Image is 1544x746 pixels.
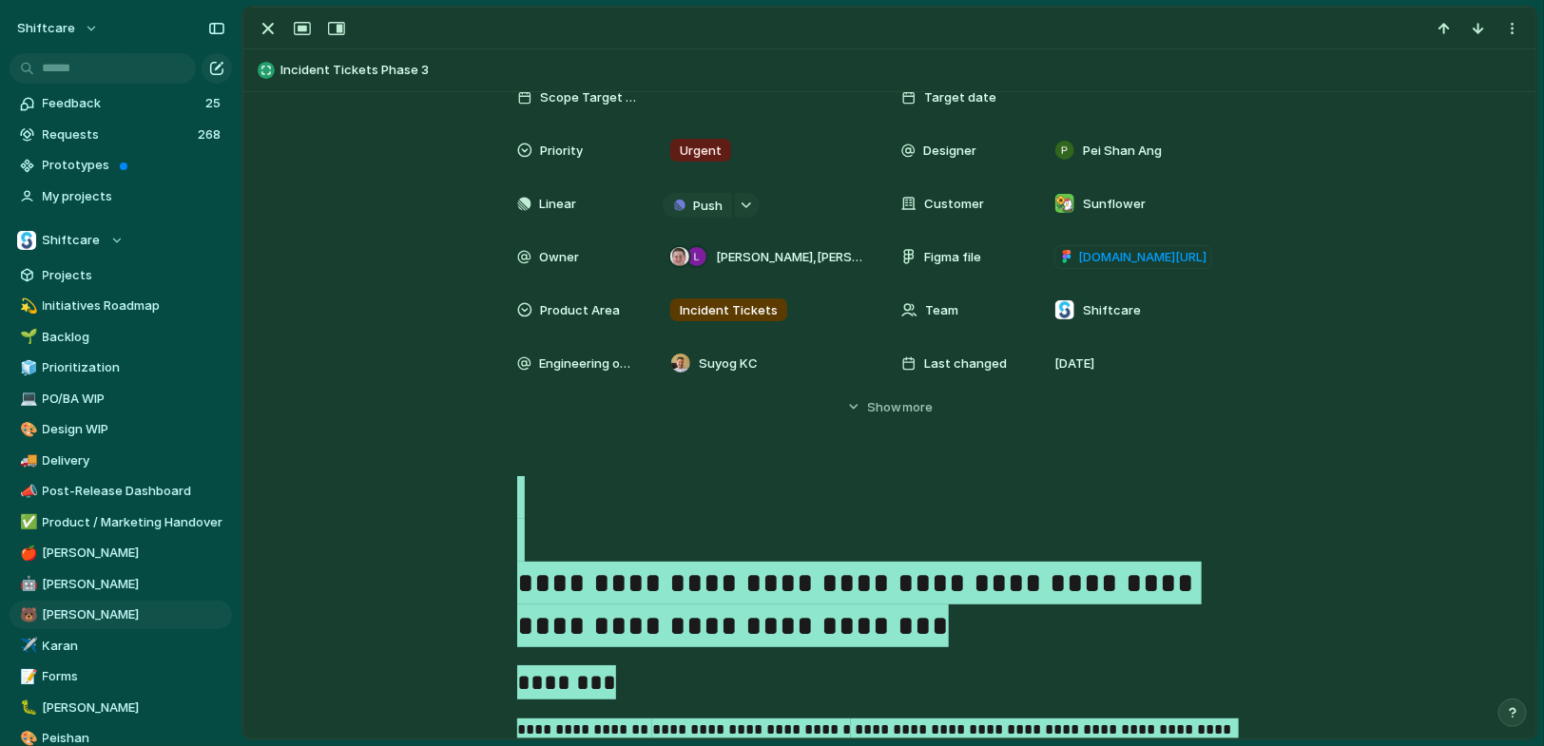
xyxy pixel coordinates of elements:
[17,19,75,38] span: shiftcare
[20,326,33,348] div: 🌱
[43,156,225,175] span: Prototypes
[17,513,36,532] button: ✅
[20,573,33,595] div: 🤖
[10,292,232,320] a: 💫Initiatives Roadmap
[43,187,225,206] span: My projects
[43,605,225,624] span: [PERSON_NAME]
[198,125,224,144] span: 268
[43,94,200,113] span: Feedback
[10,570,232,599] a: 🤖[PERSON_NAME]
[43,231,101,250] span: Shiftcare
[43,637,225,656] span: Karan
[43,667,225,686] span: Forms
[10,447,232,475] a: 🚚Delivery
[20,543,33,564] div: 🍎
[280,61,1528,80] span: Incident Tickets Phase 3
[20,388,33,410] div: 💻
[539,248,579,267] span: Owner
[10,226,232,255] button: Shiftcare
[17,575,36,594] button: 🤖
[10,385,232,413] a: 💻PO/BA WIP
[539,354,639,373] span: Engineering owner
[20,635,33,657] div: ✈️
[10,508,232,537] a: ✅Product / Marketing Handover
[17,390,36,409] button: 💻
[539,195,576,214] span: Linear
[9,13,108,44] button: shiftcare
[10,151,232,180] a: Prototypes
[20,511,33,533] div: ✅
[43,575,225,594] span: [PERSON_NAME]
[1083,301,1141,320] span: Shiftcare
[20,450,33,471] div: 🚚
[925,301,958,320] span: Team
[17,451,36,470] button: 🚚
[20,357,33,379] div: 🧊
[924,88,996,107] span: Target date
[10,694,232,722] a: 🐛[PERSON_NAME]
[903,398,934,417] span: more
[20,419,33,441] div: 🎨
[20,697,33,718] div: 🐛
[10,89,232,118] a: Feedback25
[10,601,232,629] a: 🐻[PERSON_NAME]
[10,415,232,444] a: 🎨Design WIP
[43,698,225,717] span: [PERSON_NAME]
[43,390,225,409] span: PO/BA WIP
[43,451,225,470] span: Delivery
[17,328,36,347] button: 🌱
[1083,142,1162,161] span: Pei Shan Ang
[10,662,232,691] a: 📝Forms
[17,482,36,501] button: 📣
[10,354,232,382] a: 🧊Prioritization
[868,398,902,417] span: Show
[1083,195,1146,214] span: Sunflower
[17,605,36,624] button: 🐻
[17,296,36,316] button: 💫
[20,666,33,688] div: 📝
[693,197,723,216] span: Push
[20,296,33,317] div: 💫
[1054,245,1212,270] a: [DOMAIN_NAME][URL]
[10,477,232,506] a: 📣Post-Release Dashboard
[1054,354,1094,373] span: [DATE]
[10,323,232,352] a: 🌱Backlog
[923,142,976,161] span: Designer
[10,632,232,660] a: ✈️Karan
[924,195,984,214] span: Customer
[1078,248,1206,267] span: [DOMAIN_NAME][URL]
[924,354,1007,373] span: Last changed
[680,142,722,161] span: Urgent
[17,544,36,563] button: 🍎
[43,513,225,532] span: Product / Marketing Handover
[20,604,33,626] div: 🐻
[10,539,232,567] a: 🍎[PERSON_NAME]
[20,481,33,503] div: 📣
[540,88,639,107] span: Scope Target Date
[43,328,225,347] span: Backlog
[252,55,1528,86] button: Incident Tickets Phase 3
[43,266,225,285] span: Projects
[699,354,758,373] span: Suyog KC
[205,94,224,113] span: 25
[43,420,225,439] span: Design WIP
[924,248,981,267] span: Figma file
[17,358,36,377] button: 🧊
[663,193,732,218] button: Push
[517,390,1263,424] button: Showmore
[716,248,862,267] span: [PERSON_NAME] , [PERSON_NAME]
[17,667,36,686] button: 📝
[17,420,36,439] button: 🎨
[10,121,232,149] a: Requests268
